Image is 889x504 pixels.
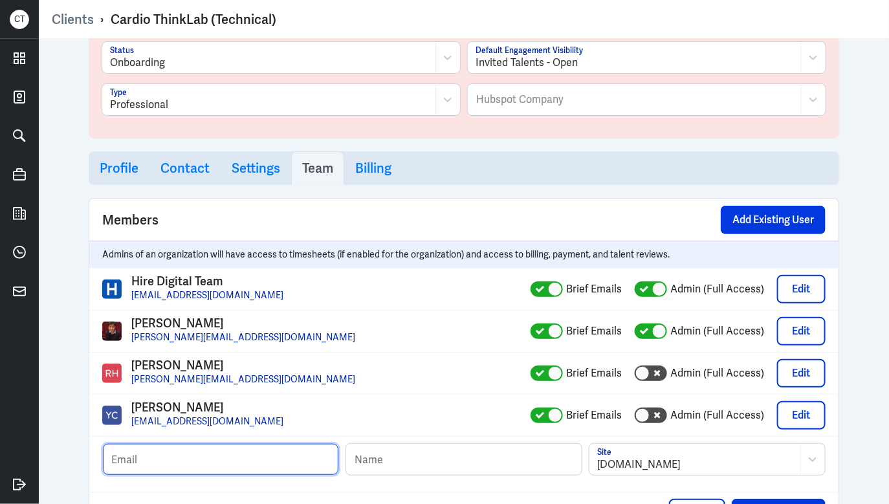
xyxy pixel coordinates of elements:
p: [PERSON_NAME] [131,360,355,371]
h3: Profile [100,160,138,176]
p: › [94,11,111,28]
label: Brief Emails [566,366,622,381]
h3: Billing [355,160,391,176]
button: Edit [777,359,826,388]
p: [EMAIL_ADDRESS][DOMAIN_NAME] [131,287,283,303]
a: Clients [52,11,94,28]
div: Cardio ThinkLab (Technical) [111,11,276,28]
div: C T [10,10,29,29]
button: Edit [777,275,826,303]
label: Admin (Full Access) [670,408,764,423]
p: [PERSON_NAME][EMAIL_ADDRESS][DOMAIN_NAME] [131,329,355,345]
h3: Settings [232,160,280,176]
p: Hire Digital Team [131,276,283,287]
p: [EMAIL_ADDRESS][DOMAIN_NAME] [131,413,283,429]
button: Edit [777,317,826,345]
p: [PERSON_NAME] [131,402,283,413]
input: Name [346,444,582,475]
label: Brief Emails [566,323,622,339]
label: Brief Emails [566,408,622,423]
input: Email [103,444,338,475]
h3: Team [302,160,333,176]
p: [PERSON_NAME] [131,318,355,329]
button: Edit [777,401,826,430]
span: Members [102,210,159,230]
label: Admin (Full Access) [670,281,764,297]
div: Admins of an organization will have access to timesheets (if enabled for the organization) and ac... [89,241,839,268]
h3: Contact [160,160,210,176]
label: Admin (Full Access) [670,366,764,381]
button: Add Existing User [721,206,826,234]
label: Brief Emails [566,281,622,297]
p: [PERSON_NAME][EMAIL_ADDRESS][DOMAIN_NAME] [131,371,355,387]
label: Admin (Full Access) [670,323,764,339]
